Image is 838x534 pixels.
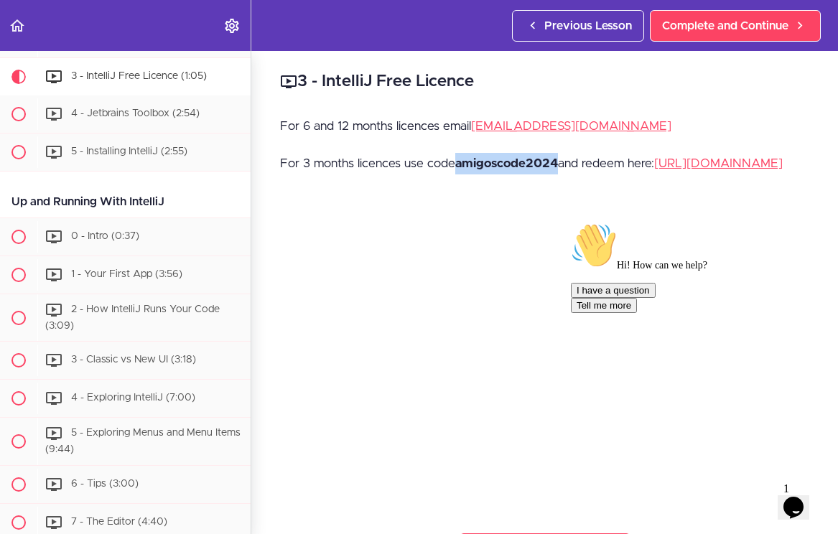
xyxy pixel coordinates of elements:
[6,81,72,96] button: Tell me more
[6,6,264,96] div: 👋Hi! How can we help?I have a questionTell me more
[71,355,196,365] span: 3 - Classic vs New UI (3:18)
[71,108,200,118] span: 4 - Jetbrains Toolbox (2:54)
[650,10,821,42] a: Complete and Continue
[6,6,52,52] img: :wave:
[71,231,139,241] span: 0 - Intro (0:37)
[71,393,195,403] span: 4 - Exploring IntelliJ (7:00)
[662,17,788,34] span: Complete and Continue
[280,70,809,94] h2: 3 - IntelliJ Free Licence
[9,17,26,34] svg: Back to course curriculum
[654,157,783,169] a: [URL][DOMAIN_NAME]
[565,217,824,469] iframe: chat widget
[6,43,142,54] span: Hi! How can we help?
[71,71,207,81] span: 3 - IntelliJ Free Licence (1:05)
[71,517,167,527] span: 7 - The Editor (4:40)
[280,153,809,174] p: For 3 months licences use code and redeem here:
[544,17,632,34] span: Previous Lesson
[71,146,187,156] span: 5 - Installing IntelliJ (2:55)
[71,269,182,279] span: 1 - Your First App (3:56)
[45,304,220,331] span: 2 - How IntelliJ Runs Your Code (3:09)
[6,66,90,81] button: I have a question
[45,428,241,455] span: 5 - Exploring Menus and Menu Items (9:44)
[471,120,671,132] a: [EMAIL_ADDRESS][DOMAIN_NAME]
[71,479,139,489] span: 6 - Tips (3:00)
[280,212,809,510] iframe: Video Player
[455,157,558,169] strong: amigoscode2024
[280,116,809,137] p: For 6 and 12 months licences email
[223,17,241,34] svg: Settings Menu
[778,477,824,520] iframe: chat widget
[512,10,644,42] a: Previous Lesson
